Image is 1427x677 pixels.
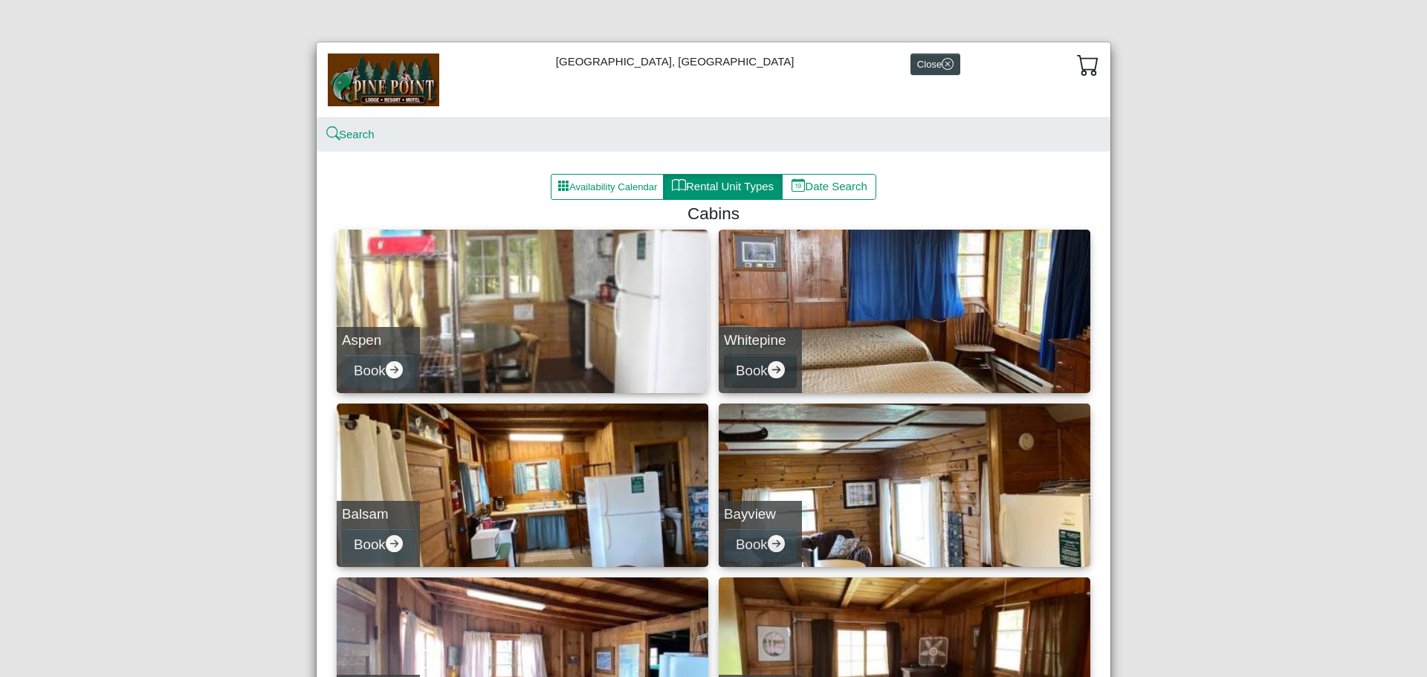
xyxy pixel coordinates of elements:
[768,361,785,378] svg: arrow right circle fill
[724,354,797,388] button: Bookarrow right circle fill
[342,354,415,388] button: Bookarrow right circle fill
[342,528,415,562] button: Bookarrow right circle fill
[342,332,415,349] h5: Aspen
[782,174,876,201] button: calendar dateDate Search
[328,129,339,140] svg: search
[768,535,785,552] svg: arrow right circle fill
[1077,54,1099,76] svg: cart
[724,332,797,349] h5: Whitepine
[792,178,806,192] svg: calendar date
[386,535,403,552] svg: arrow right circle fill
[328,54,439,106] img: b144ff98-a7e1-49bd-98da-e9ae77355310.jpg
[328,128,375,140] a: searchSearch
[663,174,783,201] button: bookRental Unit Types
[724,528,797,562] button: Bookarrow right circle fill
[386,361,403,378] svg: arrow right circle fill
[343,204,1084,224] h4: Cabins
[672,178,686,192] svg: book
[551,174,664,201] button: grid3x3 gap fillAvailability Calendar
[342,506,415,523] h5: Balsam
[317,42,1110,117] div: [GEOGRAPHIC_DATA], [GEOGRAPHIC_DATA]
[724,506,797,523] h5: Bayview
[557,180,569,192] svg: grid3x3 gap fill
[942,58,954,70] svg: x circle
[910,54,960,75] button: Closex circle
